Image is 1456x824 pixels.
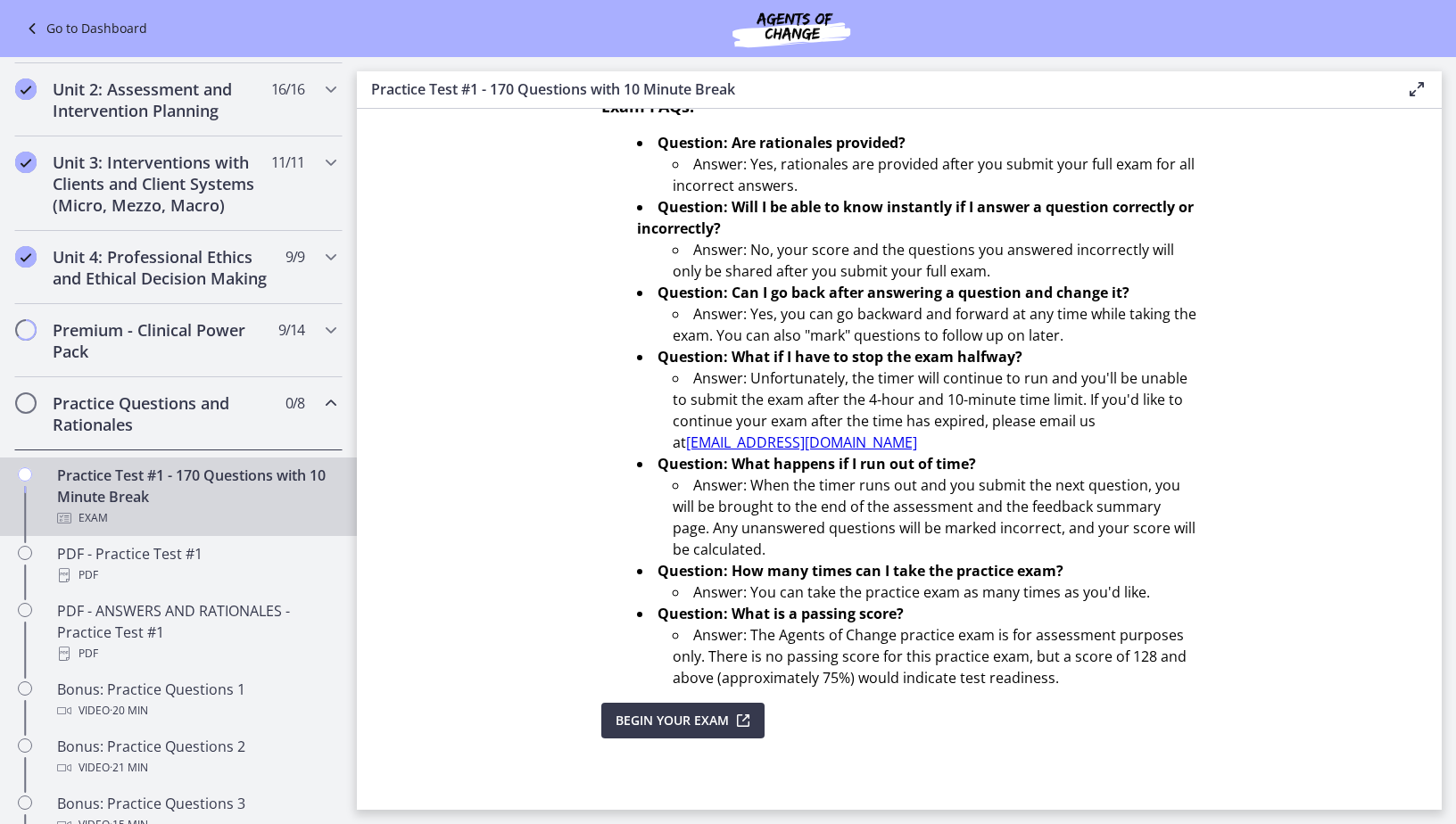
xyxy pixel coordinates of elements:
li: Answer: No, your score and the questions you answered incorrectly will only be shared after you s... [673,239,1197,282]
div: Bonus: Practice Questions 2 [57,736,335,779]
div: Video [57,757,335,779]
span: · 21 min [110,757,148,779]
span: Begin Your Exam [616,710,729,731]
div: PDF - Practice Test #1 [57,543,335,586]
h2: Unit 2: Assessment and Intervention Planning [53,78,270,121]
a: Go to Dashboard [21,18,147,39]
li: Answer: You can take the practice exam as many times as you'd like. [673,581,1197,603]
h2: Unit 4: Professional Ethics and Ethical Decision Making [53,246,270,289]
li: Answer: Yes, rationales are provided after you submit your full exam for all incorrect answers. [673,153,1197,196]
li: Answer: The Agents of Change practice exam is for assessment purposes only. There is no passing s... [673,624,1197,688]
strong: Question: What if I have to stop the exam halfway? [658,347,1022,367]
h3: Practice Test #1 - 170 Questions with 10 Minute Break [371,78,1377,100]
i: Completed [15,78,37,100]
i: Completed [15,246,37,268]
li: Answer: When the timer runs out and you submit the next question, you will be brought to the end ... [673,474,1197,560]
div: Bonus: Practice Questions 1 [57,679,335,721]
span: 11 / 11 [271,152,304,173]
span: 16 / 16 [271,78,304,100]
div: PDF [57,564,335,586]
h2: Practice Questions and Rationales [53,392,270,435]
div: Exam [57,507,335,529]
button: Begin Your Exam [601,703,765,738]
span: 9 / 14 [278,319,304,341]
li: Answer: Yes, you can go backward and forward at any time while taking the exam. You can also "mar... [673,303,1197,346]
span: · 20 min [110,700,148,721]
div: Video [57,700,335,721]
div: PDF [57,643,335,664]
strong: Question: Will I be able to know instantly if I answer a question correctly or incorrectly? [637,197,1194,238]
strong: Question: Are rationales provided? [658,133,906,152]
h2: Unit 3: Interventions with Clients and Client Systems (Micro, Mezzo, Macro) [53,152,270,216]
span: 0 / 8 [285,392,304,414]
strong: Question: Can I go back after answering a question and change it? [658,283,1129,302]
span: 9 / 9 [285,246,304,268]
strong: Question: What happens if I run out of time? [658,454,976,474]
div: PDF - ANSWERS AND RATIONALES - Practice Test #1 [57,600,335,664]
strong: Question: What is a passing score? [658,604,904,623]
div: Practice Test #1 - 170 Questions with 10 Minute Break [57,465,335,529]
img: Agents of Change [684,7,898,50]
a: [EMAIL_ADDRESS][DOMAIN_NAME] [686,433,917,452]
li: Answer: Unfortunately, the timer will continue to run and you'll be unable to submit the exam aft... [673,367,1197,453]
i: Completed [15,152,37,173]
h2: Premium - Clinical Power Pack [53,319,270,362]
strong: Question: How many times can I take the practice exam? [658,561,1063,581]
